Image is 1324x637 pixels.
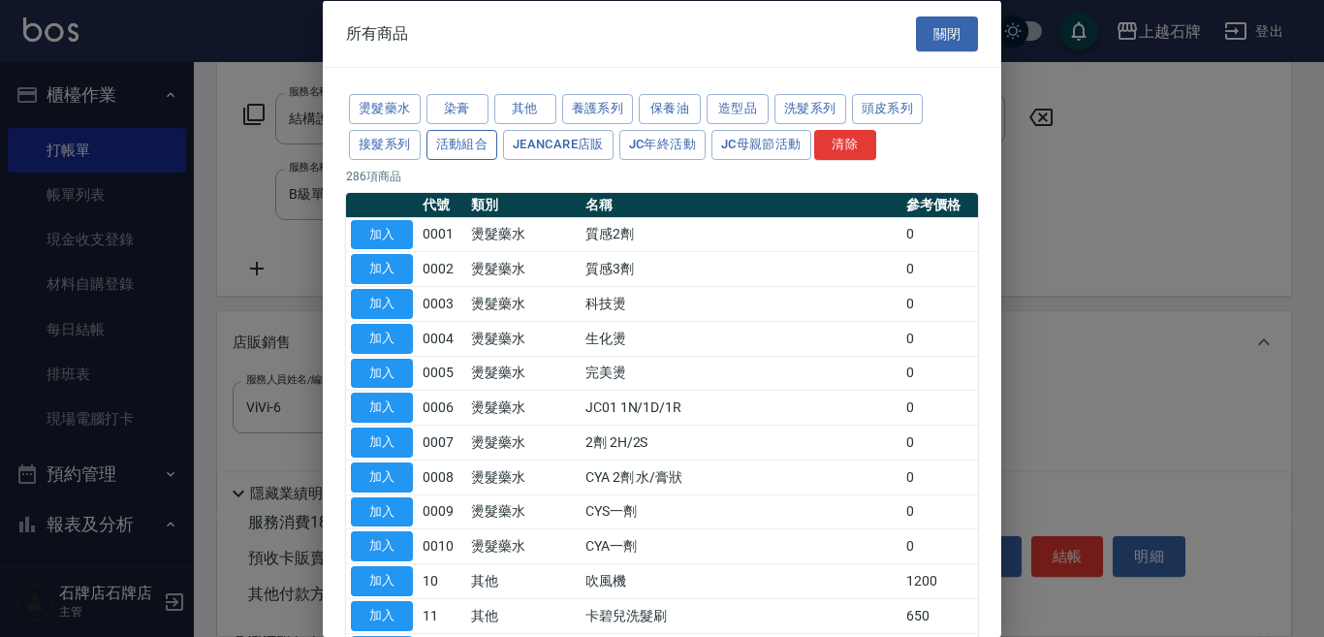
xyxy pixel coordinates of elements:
td: 0005 [418,356,466,391]
td: CYA一劑 [581,528,901,563]
td: 質感3劑 [581,251,901,286]
td: 燙髮藥水 [466,356,580,391]
td: 0 [901,528,978,563]
td: 0 [901,321,978,356]
td: 0006 [418,390,466,425]
button: 染膏 [426,94,489,124]
button: 加入 [351,254,413,284]
button: 加入 [351,289,413,319]
button: JC年終活動 [619,129,706,159]
th: 參考價格 [901,192,978,217]
button: 加入 [351,358,413,388]
button: 關閉 [916,16,978,51]
button: 頭皮系列 [852,94,924,124]
td: 650 [901,598,978,633]
button: 洗髮系列 [774,94,846,124]
td: 0 [901,390,978,425]
td: 0 [901,251,978,286]
button: 造型品 [707,94,769,124]
td: 燙髮藥水 [466,460,580,494]
td: JC01 1N/1D/1R [581,390,901,425]
button: 其他 [494,94,556,124]
td: 0003 [418,286,466,321]
th: 類別 [466,192,580,217]
button: 加入 [351,428,413,458]
button: 活動組合 [426,129,498,159]
td: CYA 2劑 水/膏狀 [581,460,901,494]
td: 燙髮藥水 [466,494,580,529]
th: 名稱 [581,192,901,217]
td: 0010 [418,528,466,563]
button: 保養油 [639,94,701,124]
td: CYS一劑 [581,494,901,529]
td: 0004 [418,321,466,356]
td: 0 [901,217,978,252]
td: 燙髮藥水 [466,390,580,425]
td: 0001 [418,217,466,252]
td: 2劑 2H/2S [581,425,901,460]
button: 養護系列 [562,94,634,124]
td: 卡碧兒洗髮刷 [581,598,901,633]
button: 加入 [351,600,413,630]
button: 加入 [351,462,413,492]
td: 質感2劑 [581,217,901,252]
td: 其他 [466,598,580,633]
td: 0009 [418,494,466,529]
td: 燙髮藥水 [466,217,580,252]
button: 加入 [351,566,413,596]
td: 燙髮藥水 [466,528,580,563]
td: 0 [901,460,978,494]
td: 11 [418,598,466,633]
td: 燙髮藥水 [466,425,580,460]
td: 0008 [418,460,466,494]
th: 代號 [418,192,466,217]
td: 0 [901,356,978,391]
button: JC母親節活動 [711,129,811,159]
td: 其他 [466,563,580,598]
td: 10 [418,563,466,598]
td: 0007 [418,425,466,460]
td: 完美燙 [581,356,901,391]
button: 加入 [351,531,413,561]
td: 1200 [901,563,978,598]
td: 燙髮藥水 [466,251,580,286]
button: 加入 [351,393,413,423]
td: 0 [901,286,978,321]
button: 加入 [351,219,413,249]
td: 0 [901,425,978,460]
td: 0002 [418,251,466,286]
span: 所有商品 [346,23,408,43]
td: 科技燙 [581,286,901,321]
td: 0 [901,494,978,529]
td: 燙髮藥水 [466,321,580,356]
td: 吹風機 [581,563,901,598]
button: 接髮系列 [349,129,421,159]
td: 燙髮藥水 [466,286,580,321]
button: 清除 [814,129,876,159]
button: 加入 [351,323,413,353]
p: 286 項商品 [346,167,978,184]
button: 燙髮藥水 [349,94,421,124]
td: 生化燙 [581,321,901,356]
button: JeanCare店販 [503,129,614,159]
button: 加入 [351,496,413,526]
